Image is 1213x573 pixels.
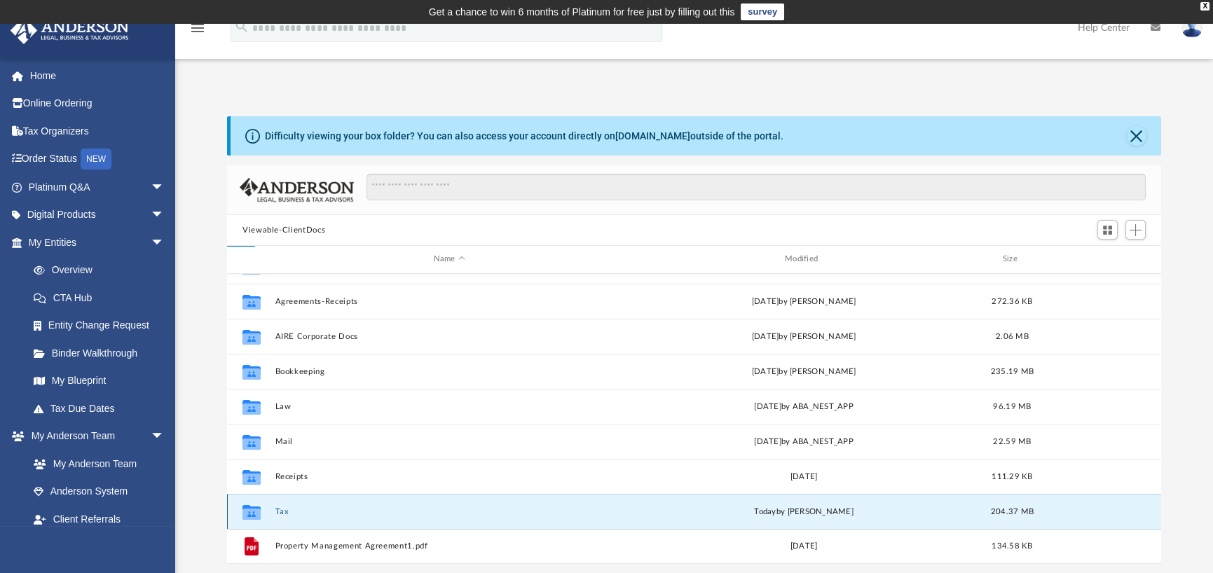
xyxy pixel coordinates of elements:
a: Tax Due Dates [20,394,186,422]
div: Modified [629,253,978,265]
span: 111.29 KB [992,472,1032,480]
button: Tax [275,507,624,516]
span: arrow_drop_down [151,173,179,202]
button: Agreements-Receipts [275,297,624,306]
div: id [233,253,268,265]
button: AIRE Corporate Docs [275,332,624,341]
div: Name [275,253,624,265]
a: menu [189,27,206,36]
img: User Pic [1181,18,1202,38]
a: survey [741,4,784,20]
div: Size [985,253,1041,265]
img: Anderson Advisors Platinum Portal [6,17,133,44]
a: Online Ordering [10,90,186,118]
span: arrow_drop_down [151,201,179,230]
button: Add [1125,220,1146,240]
div: [DATE] [630,540,978,553]
span: 22.59 MB [993,437,1031,445]
a: My Anderson Teamarrow_drop_down [10,422,179,450]
button: Property Management Agreement1.pdf [275,541,624,551]
a: Client Referrals [20,505,179,533]
span: 204.37 MB [991,507,1034,515]
i: search [234,19,249,34]
button: Bookkeeping [275,367,624,376]
div: [DATE] [630,470,978,483]
div: close [1200,2,1209,11]
div: id [1046,253,1144,265]
button: Receipts [275,472,624,481]
a: Anderson System [20,478,179,506]
button: Mail [275,437,624,446]
span: today [754,507,776,515]
span: 2.06 MB [996,332,1029,340]
input: Search files and folders [366,174,1146,200]
button: Close [1127,126,1146,146]
a: Entity Change Request [20,312,186,340]
div: Get a chance to win 6 months of Platinum for free just by filling out this [429,4,735,20]
span: 235.19 MB [991,367,1034,375]
div: grid [227,274,1161,564]
span: 272.36 KB [992,297,1032,305]
a: My Anderson Team [20,450,172,478]
span: 134.58 KB [992,542,1032,550]
div: [DATE] by [PERSON_NAME] [630,295,978,308]
div: [DATE] by [PERSON_NAME] [630,365,978,378]
button: Switch to Grid View [1097,220,1118,240]
span: arrow_drop_down [151,228,179,257]
a: Tax Organizers [10,117,186,145]
a: Binder Walkthrough [20,339,186,367]
div: [DATE] by ABA_NEST_APP [630,400,978,413]
div: NEW [81,149,111,170]
div: by [PERSON_NAME] [630,505,978,518]
a: Home [10,62,186,90]
a: CTA Hub [20,284,186,312]
a: [DOMAIN_NAME] [615,130,690,141]
div: [DATE] by [PERSON_NAME] [630,330,978,343]
div: Difficulty viewing your box folder? You can also access your account directly on outside of the p... [265,129,783,144]
i: menu [189,20,206,36]
a: Overview [20,256,186,284]
a: Order StatusNEW [10,145,186,174]
div: [DATE] by ABA_NEST_APP [630,435,978,448]
a: My Blueprint [20,367,179,395]
span: arrow_drop_down [151,422,179,451]
a: Digital Productsarrow_drop_down [10,201,186,229]
a: Platinum Q&Aarrow_drop_down [10,173,186,201]
button: Viewable-ClientDocs [242,224,325,237]
span: 96.19 MB [993,402,1031,410]
button: Law [275,402,624,411]
a: My Entitiesarrow_drop_down [10,228,186,256]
